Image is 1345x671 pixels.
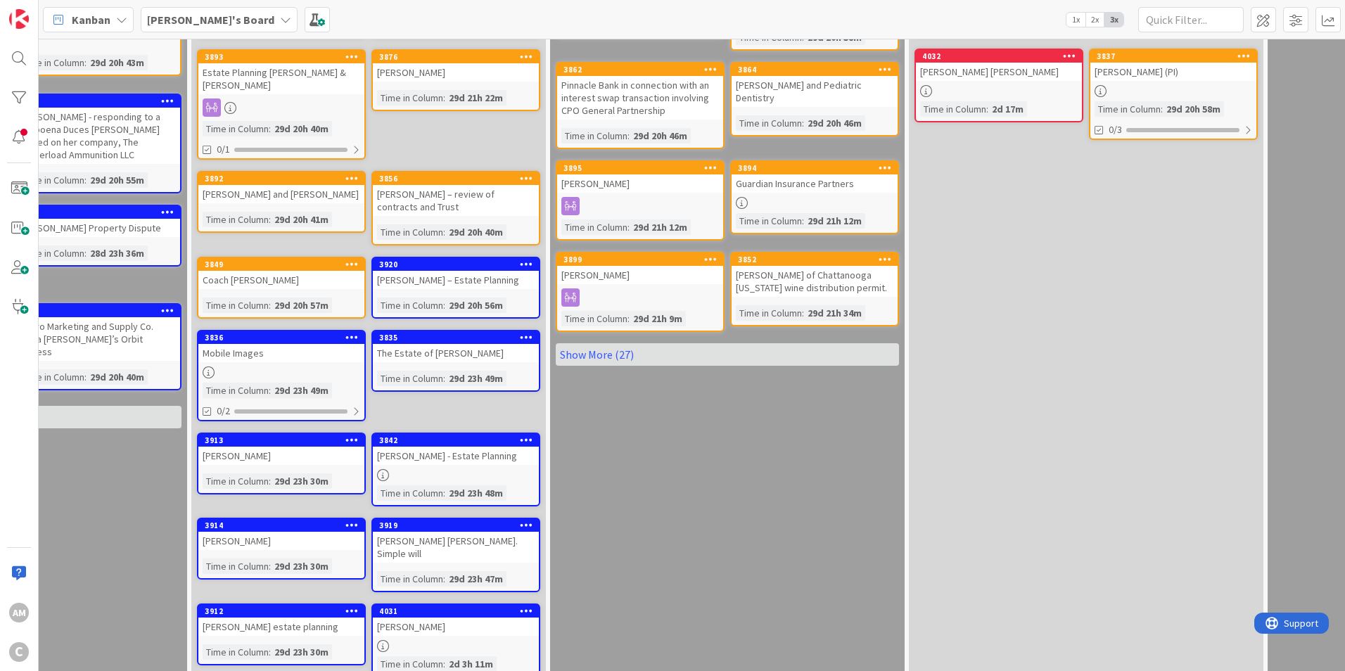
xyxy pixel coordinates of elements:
span: : [802,305,804,321]
div: [PERSON_NAME] of Chattanooga [US_STATE] wine distribution permit. [732,266,898,297]
div: 29d 23h 47m [445,571,506,587]
div: 3856[PERSON_NAME] – review of contracts and Trust [373,172,539,216]
div: 28d 23h 36m [87,245,148,261]
div: Time in Column [18,55,84,70]
span: : [627,311,630,326]
div: 29d 20h 40m [271,121,332,136]
div: [PERSON_NAME] [373,618,539,636]
div: Time in Column [377,224,443,240]
div: 3835 [379,333,539,343]
div: 3919 [379,520,539,530]
div: Time in Column [18,172,84,188]
div: [PERSON_NAME] Property Dispute [14,219,180,237]
div: 3894Guardian Insurance Partners [732,162,898,193]
a: 3912[PERSON_NAME] estate planningTime in Column:29d 23h 30m [197,603,366,665]
div: Pinnacle Bank in connection with an interest swap transaction involving CPO General Partnership [557,76,723,120]
div: 4031 [373,605,539,618]
div: 3921 [20,96,180,106]
a: 3835The Estate of [PERSON_NAME]Time in Column:29d 23h 49m [371,330,540,392]
div: 3899[PERSON_NAME] [557,253,723,284]
div: 29d 23h 48m [445,485,506,501]
span: : [627,128,630,143]
span: : [802,213,804,229]
a: 3836Mobile ImagesTime in Column:29d 23h 49m0/2 [197,330,366,421]
div: 3912 [198,605,364,618]
div: 3919[PERSON_NAME] [PERSON_NAME]. Simple will [373,519,539,563]
div: 3936 [20,207,180,217]
span: Support [30,2,64,19]
div: 3862 [563,65,723,75]
div: Time in Column [561,311,627,326]
div: 3856 [373,172,539,185]
div: 3896Valero Marketing and Supply Co. d/b/a [PERSON_NAME]’s Orbit Express [14,305,180,361]
a: 3856[PERSON_NAME] – review of contracts and TrustTime in Column:29d 20h 40m [371,171,540,245]
a: 3837[PERSON_NAME] (PI)Time in Column:29d 20h 58m0/3 [1089,49,1258,140]
a: 3899[PERSON_NAME]Time in Column:29d 21h 9m [556,252,725,332]
div: 3913 [198,434,364,447]
div: 3842 [379,435,539,445]
div: 3836Mobile Images [198,331,364,362]
div: 3919 [373,519,539,532]
div: [PERSON_NAME] (PI) [1090,63,1256,81]
div: 3920 [373,258,539,271]
a: 3864[PERSON_NAME] and Pediatric DentistryTime in Column:29d 20h 46m [730,62,899,136]
div: [PERSON_NAME] [PERSON_NAME]. Simple will [373,532,539,563]
div: 29d 20h 46m [630,128,691,143]
span: : [443,90,445,106]
div: Guardian Insurance Partners [732,174,898,193]
div: 3936 [14,206,180,219]
div: 29d 20h 55m [87,172,148,188]
a: 4032[PERSON_NAME] [PERSON_NAME]Time in Column:2d 17m [914,49,1083,122]
div: [PERSON_NAME] [PERSON_NAME] [916,63,1082,81]
div: 3862 [557,63,723,76]
div: 29d 20h 58m [1163,101,1224,117]
div: Time in Column [377,485,443,501]
a: 3894Guardian Insurance PartnersTime in Column:29d 21h 12m [730,160,899,234]
div: 3920[PERSON_NAME] – Estate Planning [373,258,539,289]
div: 3842[PERSON_NAME] - Estate Planning [373,434,539,465]
div: 3876 [379,52,539,62]
div: AM [9,603,29,622]
div: 3849Coach [PERSON_NAME] [198,258,364,289]
div: Time in Column [377,571,443,587]
div: Time in Column [377,90,443,106]
div: 3892[PERSON_NAME] and [PERSON_NAME] [198,172,364,203]
div: 3836 [198,331,364,344]
div: 3894 [738,163,898,173]
span: : [84,55,87,70]
div: 29d 23h 30m [271,558,332,574]
div: 3876[PERSON_NAME] [373,51,539,82]
div: 29d 21h 22m [445,90,506,106]
img: Visit kanbanzone.com [9,9,29,29]
span: : [269,558,271,574]
div: 29d 21h 34m [804,305,865,321]
div: [PERSON_NAME] [198,447,364,465]
div: 29d 23h 30m [271,644,332,660]
div: 3864[PERSON_NAME] and Pediatric Dentistry [732,63,898,107]
a: 3936[PERSON_NAME] Property DisputeTime in Column:28d 23h 36m [13,205,181,267]
a: 3892[PERSON_NAME] and [PERSON_NAME]Time in Column:29d 20h 41m [197,171,366,233]
div: [PERSON_NAME] [373,63,539,82]
div: Time in Column [736,213,802,229]
div: [PERSON_NAME] – Estate Planning [373,271,539,289]
div: 4032[PERSON_NAME] [PERSON_NAME] [916,50,1082,81]
div: Time in Column [736,305,802,321]
div: 3864 [738,65,898,75]
div: Estate Planning [PERSON_NAME] & [PERSON_NAME] [198,63,364,94]
div: 4031[PERSON_NAME] [373,605,539,636]
div: 3895[PERSON_NAME] [557,162,723,193]
span: : [443,571,445,587]
a: 3895[PERSON_NAME]Time in Column:29d 21h 12m [556,160,725,241]
span: Kanban [72,11,110,28]
span: : [627,219,630,235]
div: The Estate of [PERSON_NAME] [373,344,539,362]
div: 3914[PERSON_NAME] [198,519,364,550]
span: : [443,485,445,501]
span: : [443,298,445,313]
div: 3896 [14,305,180,317]
div: Time in Column [203,473,269,489]
div: [PERSON_NAME] and [PERSON_NAME] [198,185,364,203]
b: [PERSON_NAME]'s Board [147,13,274,27]
div: 29d 20h 40m [87,369,148,385]
span: 0/3 [1109,122,1122,137]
